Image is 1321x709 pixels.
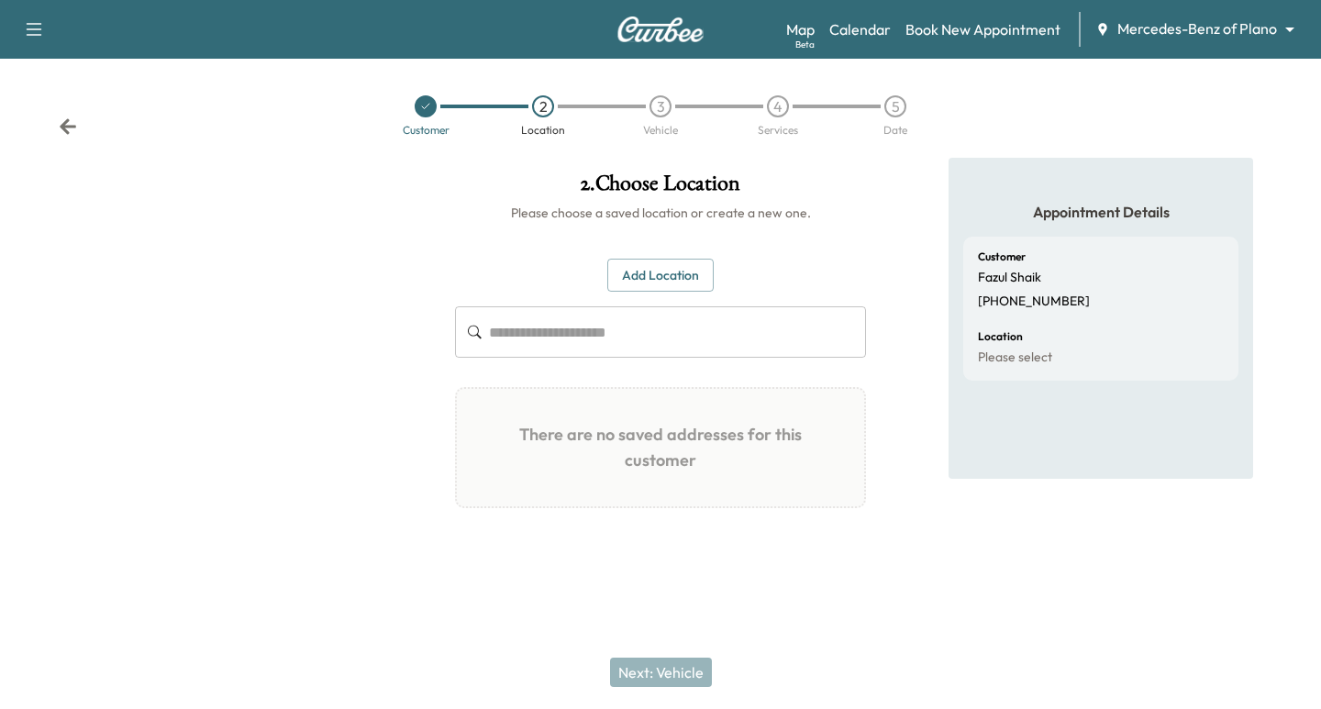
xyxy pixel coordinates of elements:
[1117,18,1277,39] span: Mercedes-Benz of Plano
[978,294,1090,310] p: [PHONE_NUMBER]
[455,204,866,222] h6: Please choose a saved location or create a new one.
[472,404,849,492] h1: There are no saved addresses for this customer
[978,331,1023,342] h6: Location
[59,117,77,136] div: Back
[767,95,789,117] div: 4
[963,202,1238,222] h5: Appointment Details
[758,125,798,136] div: Services
[829,18,891,40] a: Calendar
[643,125,678,136] div: Vehicle
[978,270,1041,286] p: Fazul Shaik
[532,95,554,117] div: 2
[455,172,866,204] h1: 2 . Choose Location
[403,125,450,136] div: Customer
[883,125,907,136] div: Date
[905,18,1060,40] a: Book New Appointment
[521,125,565,136] div: Location
[786,18,815,40] a: MapBeta
[649,95,672,117] div: 3
[607,259,714,293] button: Add Location
[978,349,1052,366] p: Please select
[884,95,906,117] div: 5
[978,251,1026,262] h6: Customer
[616,17,705,42] img: Curbee Logo
[795,38,815,51] div: Beta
